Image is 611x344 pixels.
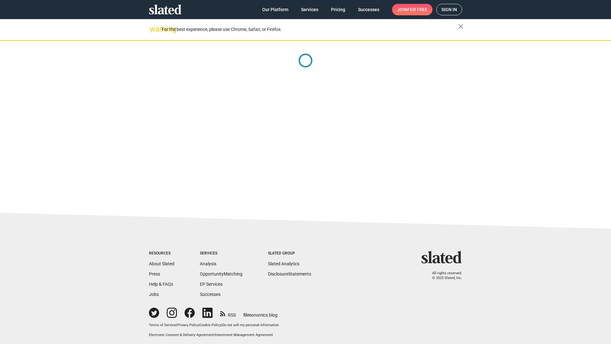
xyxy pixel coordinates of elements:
[214,333,215,337] span: |
[397,4,427,15] span: Join
[221,323,222,327] span: |
[268,251,311,256] div: Slated Group
[149,333,214,337] a: Electronic Consent & Delivery Agreement
[268,271,311,276] a: DisclosureStatements
[425,271,462,280] p: All rights reserved. © 2025 Slated, Inc.
[215,333,273,337] a: Investment Management Agreement
[200,323,221,327] a: Cookie Policy
[353,4,384,15] a: Successes
[149,292,159,297] a: Jobs
[149,271,160,276] a: Press
[243,307,277,318] a: filmonomics blog
[296,4,323,15] a: Services
[200,251,242,256] div: Services
[436,4,462,15] a: Sign in
[176,323,177,327] span: |
[150,25,157,33] mat-icon: warning
[457,23,465,30] mat-icon: close
[262,4,288,15] span: Our Platform
[268,261,299,266] a: Slated Analytics
[407,4,427,15] span: for free
[162,25,458,34] div: For the best experience, please use Chrome, Safari, or Firefox.
[199,323,200,327] span: |
[200,271,242,276] a: OpportunityMatching
[200,292,221,297] a: Successes
[257,4,293,15] a: Our Platform
[441,4,457,15] span: Sign in
[200,282,222,287] a: EP Services
[331,4,345,15] span: Pricing
[149,261,174,266] a: About Slated
[200,261,216,266] a: Analysis
[220,308,236,318] a: RSS
[149,282,173,287] a: Help & FAQs
[222,323,279,328] button: Do not sell my personal information
[301,4,318,15] span: Services
[177,323,199,327] a: Privacy Policy
[149,323,176,327] a: Terms of Service
[149,251,174,256] div: Resources
[358,4,379,15] span: Successes
[326,4,350,15] a: Pricing
[243,312,251,318] span: film
[392,4,432,15] a: Joinfor free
